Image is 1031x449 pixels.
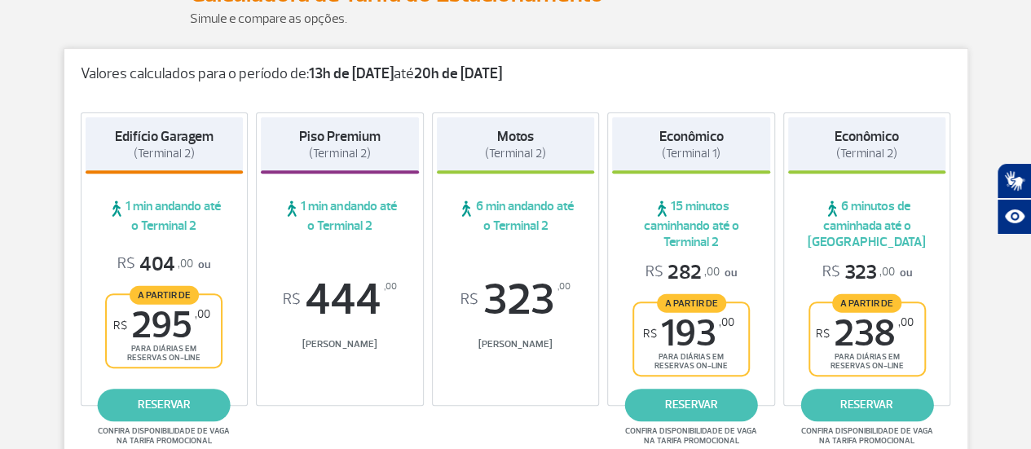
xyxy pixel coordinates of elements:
strong: 13h de [DATE] [309,64,394,83]
span: Confira disponibilidade de vaga na tarifa promocional [623,426,760,446]
span: para diárias em reservas on-line [824,352,910,371]
span: Confira disponibilidade de vaga na tarifa promocional [95,426,232,446]
span: 295 [113,307,210,344]
span: para diárias em reservas on-line [121,344,207,363]
span: 1 min andando até o Terminal 2 [86,198,244,234]
sup: R$ [460,291,478,309]
span: 323 [437,278,595,322]
p: Simule e compare as opções. [190,9,842,29]
span: 323 [822,260,895,285]
a: reservar [625,389,758,421]
span: 193 [643,315,734,352]
sup: ,00 [557,278,571,296]
span: (Terminal 2) [309,146,370,161]
p: ou [117,252,210,277]
sup: R$ [283,291,301,309]
p: ou [645,260,737,285]
sup: ,00 [898,315,914,329]
button: Abrir tradutor de língua de sinais. [997,163,1031,199]
span: (Terminal 2) [836,146,897,161]
span: 404 [117,252,193,277]
span: (Terminal 1) [662,146,720,161]
span: A partir de [130,285,199,304]
span: [PERSON_NAME] [437,338,595,350]
span: 238 [816,315,914,352]
strong: Edifício Garagem [115,128,214,145]
strong: Econômico [659,128,724,145]
sup: R$ [113,319,127,332]
sup: R$ [643,327,657,341]
span: A partir de [657,293,726,312]
p: Valores calculados para o período de: até [81,65,951,83]
span: 1 min andando até o Terminal 2 [261,198,419,234]
button: Abrir recursos assistivos. [997,199,1031,235]
span: 15 minutos caminhando até o Terminal 2 [612,198,770,250]
sup: ,00 [195,307,210,321]
strong: Piso Premium [299,128,380,145]
span: [PERSON_NAME] [261,338,419,350]
span: Confira disponibilidade de vaga na tarifa promocional [799,426,936,446]
a: reservar [98,389,231,421]
strong: Econômico [835,128,899,145]
sup: ,00 [384,278,397,296]
strong: 20h de [DATE] [414,64,502,83]
span: A partir de [832,293,901,312]
span: 6 minutos de caminhada até o [GEOGRAPHIC_DATA] [788,198,946,250]
span: (Terminal 2) [485,146,546,161]
span: (Terminal 2) [134,146,195,161]
span: para diárias em reservas on-line [648,352,734,371]
p: ou [822,260,912,285]
span: 444 [261,278,419,322]
sup: R$ [816,327,830,341]
div: Plugin de acessibilidade da Hand Talk. [997,163,1031,235]
span: 6 min andando até o Terminal 2 [437,198,595,234]
a: reservar [800,389,933,421]
span: 282 [645,260,720,285]
strong: Motos [497,128,534,145]
sup: ,00 [719,315,734,329]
